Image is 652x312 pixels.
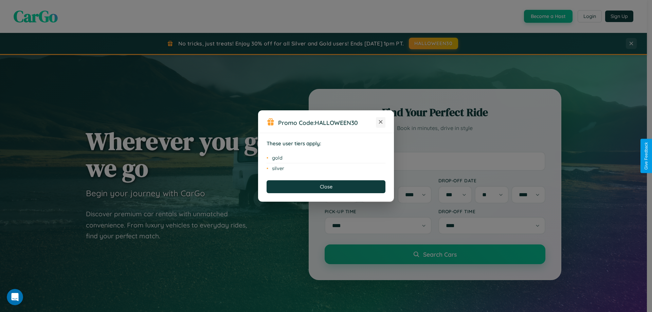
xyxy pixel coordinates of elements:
[267,180,385,193] button: Close
[7,289,23,305] iframe: Intercom live chat
[315,119,358,126] b: HALLOWEEN30
[267,153,385,163] li: gold
[267,163,385,173] li: silver
[644,142,649,170] div: Give Feedback
[267,140,321,147] strong: These user tiers apply:
[278,119,376,126] h3: Promo Code:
